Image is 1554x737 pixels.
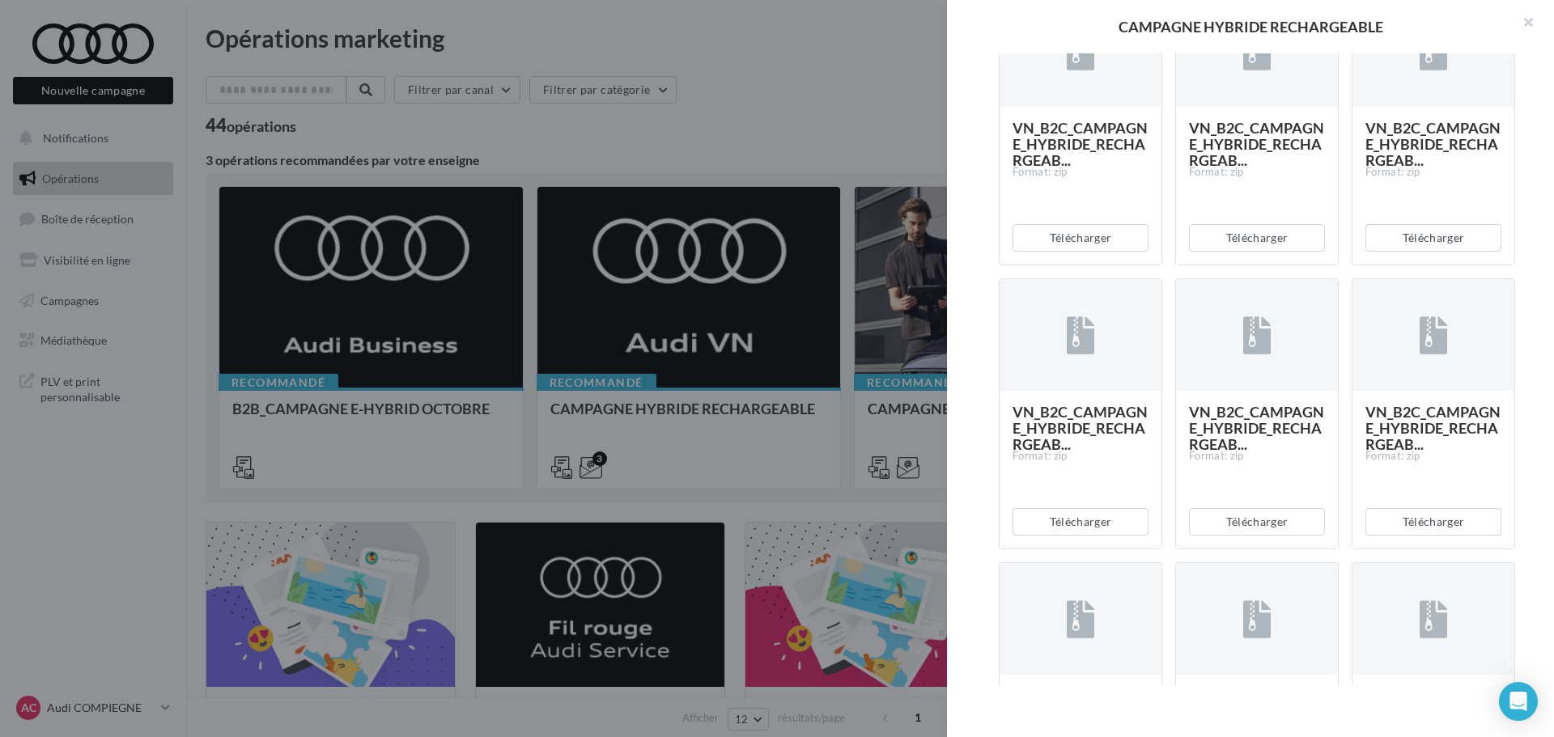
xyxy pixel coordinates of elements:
div: Format: zip [1013,449,1149,464]
span: VN_B2C_CAMPAGNE_HYBRIDE_RECHARGEAB... [1365,119,1501,169]
span: VN_B2C_CAMPAGNE_HYBRIDE_RECHARGEAB... [1013,403,1148,453]
button: Télécharger [1189,224,1325,252]
button: Télécharger [1013,224,1149,252]
button: Télécharger [1365,224,1501,252]
div: Format: zip [1365,165,1501,180]
span: VN_B2C_CAMPAGNE_HYBRIDE_RECHARGEAB... [1365,403,1501,453]
span: VN_B2C_CAMPAGNE_HYBRIDE_RECHARGEAB... [1013,119,1148,169]
span: VN_B2C_CAMPAGNE_HYBRIDE_RECHARGEAB... [1189,403,1324,453]
div: Format: zip [1013,165,1149,180]
div: Open Intercom Messenger [1499,682,1538,721]
div: Format: zip [1189,449,1325,464]
div: Format: zip [1365,449,1501,464]
span: VN_B2C_CAMPAGNE_HYBRIDE_RECHARGEAB... [1189,119,1324,169]
button: Télécharger [1365,508,1501,536]
button: Télécharger [1189,508,1325,536]
button: Télécharger [1013,508,1149,536]
div: Format: zip [1189,165,1325,180]
div: CAMPAGNE HYBRIDE RECHARGEABLE [973,19,1528,34]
